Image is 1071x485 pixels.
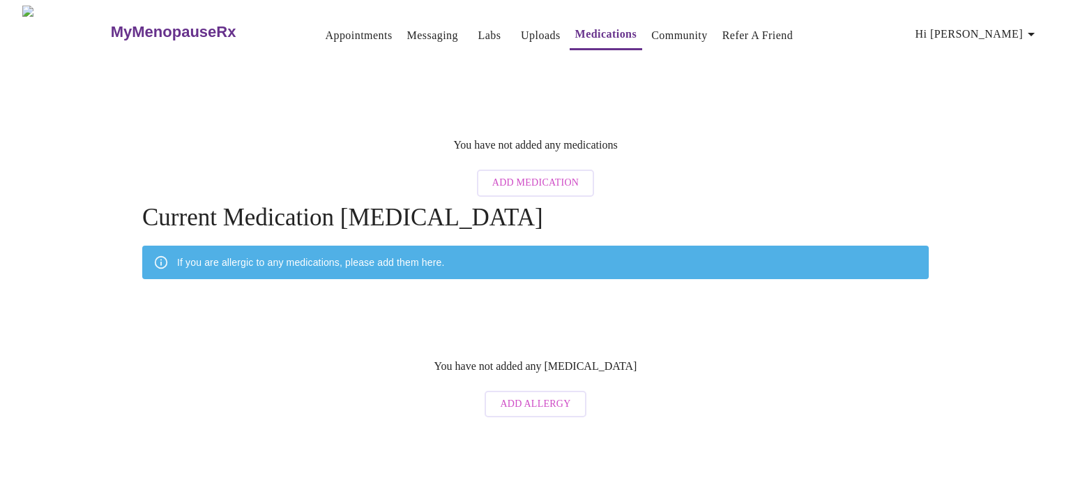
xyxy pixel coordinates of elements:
[910,20,1045,48] button: Hi [PERSON_NAME]
[142,204,929,232] h4: Current Medication [MEDICAL_DATA]
[434,360,637,373] p: You have not added any [MEDICAL_DATA]
[651,26,708,45] a: Community
[646,22,713,50] button: Community
[492,174,579,192] span: Add Medication
[109,8,291,57] a: MyMenopauseRx
[478,26,501,45] a: Labs
[521,26,561,45] a: Uploads
[407,26,458,45] a: Messaging
[177,250,444,275] div: If you are allergic to any medications, please add them here.
[485,391,586,418] button: Add Allergy
[916,24,1040,44] span: Hi [PERSON_NAME]
[325,26,392,45] a: Appointments
[402,22,464,50] button: Messaging
[722,26,793,45] a: Refer a Friend
[500,396,570,413] span: Add Allergy
[467,22,512,50] button: Labs
[453,139,617,151] p: You have not added any medications
[477,170,594,197] button: Add Medication
[111,23,236,41] h3: MyMenopauseRx
[515,22,566,50] button: Uploads
[22,6,109,58] img: MyMenopauseRx Logo
[570,20,643,50] button: Medications
[717,22,799,50] button: Refer a Friend
[319,22,397,50] button: Appointments
[575,24,637,44] a: Medications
